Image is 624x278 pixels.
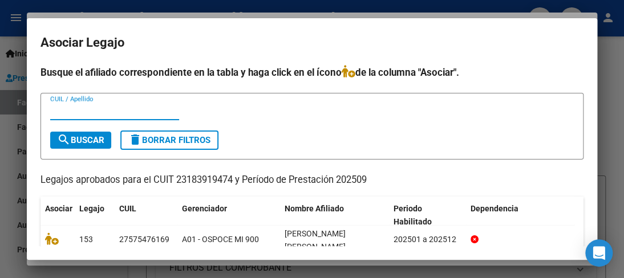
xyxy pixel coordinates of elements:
datatable-header-cell: Asociar [40,197,75,234]
div: Open Intercom Messenger [585,239,613,267]
span: Periodo Habilitado [394,204,432,226]
datatable-header-cell: Nombre Afiliado [280,197,389,234]
datatable-header-cell: Dependencia [466,197,575,234]
span: Dependencia [471,204,518,213]
span: CUIL [119,204,136,213]
span: Gerenciador [182,204,227,213]
datatable-header-cell: Periodo Habilitado [389,197,466,234]
h4: Busque el afiliado correspondiente en la tabla y haga click en el ícono de la columna "Asociar". [40,65,584,80]
span: Legajo [79,204,104,213]
button: Buscar [50,132,111,149]
mat-icon: delete [128,133,142,146]
span: A01 - OSPOCE MI 900 [182,235,259,244]
span: 153 [79,235,93,244]
span: Nombre Afiliado [285,204,344,213]
span: DAPIAGGI BARUA ISABELLA EMILIA [285,229,346,251]
button: Borrar Filtros [120,130,218,150]
h2: Asociar Legajo [40,32,584,54]
p: Legajos aprobados para el CUIT 23183919474 y Período de Prestación 202509 [40,173,584,187]
span: Asociar [45,204,72,213]
mat-icon: search [57,133,71,146]
div: 202501 a 202512 [394,233,461,246]
datatable-header-cell: CUIL [115,197,177,234]
span: Borrar Filtros [128,135,210,145]
span: Buscar [57,135,104,145]
datatable-header-cell: Gerenciador [177,197,280,234]
datatable-header-cell: Legajo [75,197,115,234]
div: 27575476169 [119,233,169,246]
